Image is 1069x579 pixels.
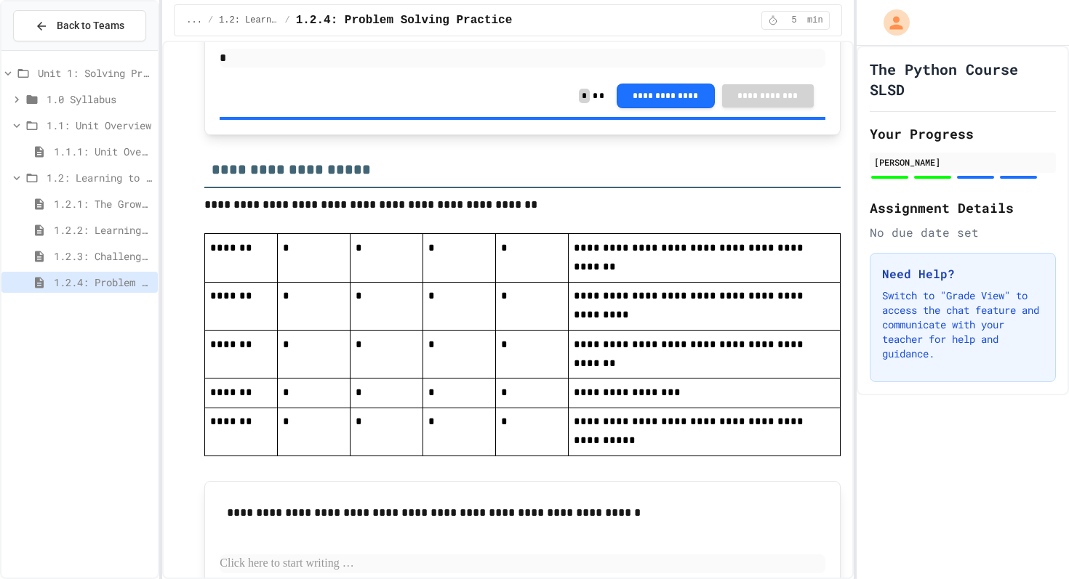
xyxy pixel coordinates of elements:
span: 1.2.3: Challenge Problem - The Bridge [54,248,152,264]
span: 1.2: Learning to Solve Hard Problems [47,170,152,185]
span: min [807,15,823,26]
h3: Need Help? [882,265,1044,283]
div: [PERSON_NAME] [874,155,1052,169]
h2: Your Progress [870,124,1056,144]
span: 1.2.1: The Growth Mindset [54,196,152,211]
span: Back to Teams [57,18,124,33]
p: Switch to "Grade View" to access the chat feature and communicate with your teacher for help and ... [882,288,1044,361]
button: Back to Teams [13,10,146,41]
span: Unit 1: Solving Problems in Computer Science [38,65,152,81]
span: 1.2.4: Problem Solving Practice [54,275,152,290]
span: / [208,15,213,26]
div: My Account [868,6,913,39]
span: 1.0 Syllabus [47,92,152,107]
span: 1.1: Unit Overview [47,118,152,133]
span: 1.2: Learning to Solve Hard Problems [219,15,279,26]
span: 1.1.1: Unit Overview [54,144,152,159]
span: / [284,15,289,26]
div: No due date set [870,224,1056,241]
span: ... [186,15,202,26]
span: 5 [782,15,806,26]
h2: Assignment Details [870,198,1056,218]
span: 1.2.4: Problem Solving Practice [296,12,513,29]
span: 1.2.2: Learning to Solve Hard Problems [54,222,152,238]
h1: The Python Course SLSD [870,59,1056,100]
